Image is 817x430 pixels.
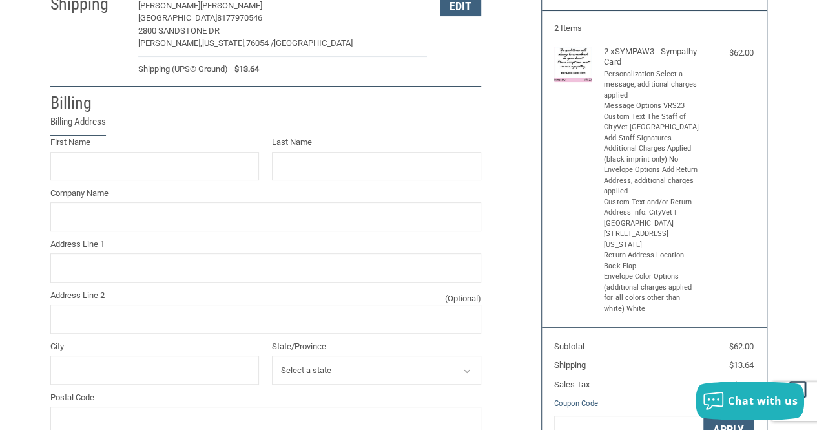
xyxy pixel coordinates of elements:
button: Chat with us [696,382,804,420]
span: 2800 SANDSTONE DR [138,26,220,36]
span: [PERSON_NAME] [138,1,200,10]
li: Custom Text and/or Return Address Info: CityVet | [GEOGRAPHIC_DATA] [STREET_ADDRESS][US_STATE] [604,197,701,251]
label: Address Line 1 [50,238,481,251]
label: Company Name [50,187,481,200]
li: Personalization Select a message, additional charges applied [604,69,701,102]
label: Address Line 2 [50,289,481,302]
li: Envelope Options Add Return Address, additional charges applied [604,165,701,197]
li: Add Staff Signatures - Additional Charges Applied (black imprint only) No [604,133,701,166]
span: [PERSON_NAME], [138,38,202,48]
h4: 2 x SYMPAW3 - Sympathy Card [604,47,701,68]
label: Last Name [272,136,481,149]
label: First Name [50,136,260,149]
small: (Optional) [445,292,481,305]
legend: Billing Address [50,114,106,136]
span: Shipping [554,360,586,370]
h2: Billing [50,92,126,114]
span: 76054 / [246,38,274,48]
label: City [50,340,260,353]
span: Shipping (UPS® Ground) [138,63,228,76]
span: $13.64 [729,360,754,370]
span: [GEOGRAPHIC_DATA] [138,13,217,23]
label: State/Province [272,340,481,353]
span: [GEOGRAPHIC_DATA] [274,38,353,48]
li: Return Address Location Back Flap [604,250,701,272]
span: Chat with us [728,394,798,408]
span: $13.64 [228,63,259,76]
span: [PERSON_NAME] [200,1,262,10]
li: Message Options VRS23 [604,101,701,112]
li: Envelope Color Options (additional charges applied for all colors other than white) White [604,272,701,314]
span: 8177970546 [217,13,262,23]
div: $62.00 [704,47,754,59]
h3: 2 Items [554,23,754,34]
span: [US_STATE], [202,38,246,48]
a: Coupon Code [554,398,598,408]
span: Sales Tax [554,380,590,389]
span: Subtotal [554,341,584,351]
li: Custom Text The Staff of CityVet [GEOGRAPHIC_DATA] [604,112,701,133]
span: $62.00 [729,341,754,351]
label: Postal Code [50,391,481,404]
